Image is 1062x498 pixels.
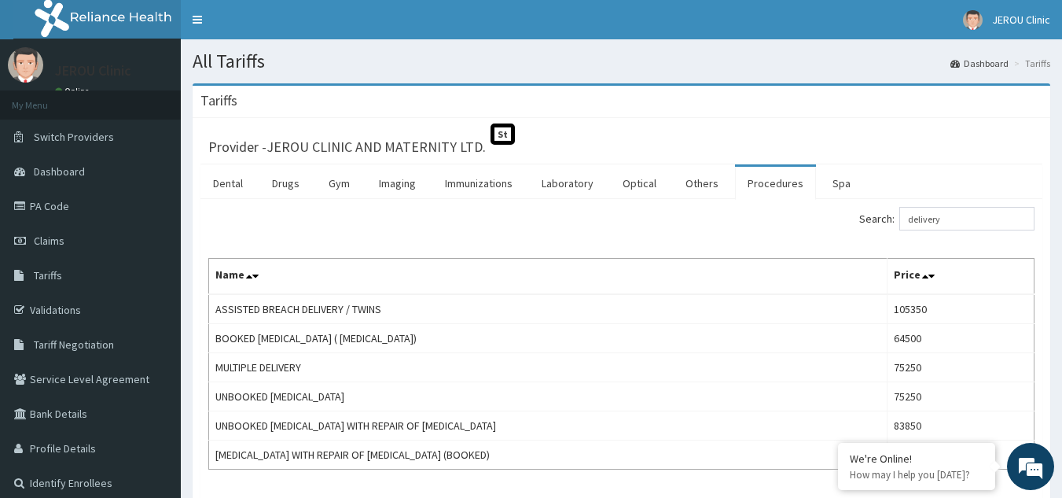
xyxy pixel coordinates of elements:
span: Switch Providers [34,130,114,144]
span: JEROU Clinic [992,13,1050,27]
a: Dental [200,167,255,200]
td: BOOKED [MEDICAL_DATA] ( [MEDICAL_DATA]) [209,324,887,353]
a: Optical [610,167,669,200]
td: 83850 [887,411,1034,441]
td: ASSISTED BREACH DELIVERY / TWINS [209,294,887,324]
span: Tariff Negotiation [34,338,114,352]
label: Search: [859,207,1034,231]
span: St [491,124,515,145]
p: How may I help you today? [850,468,983,481]
td: 64500 [887,324,1034,353]
td: 105350 [887,294,1034,324]
img: User Image [8,47,43,83]
img: User Image [963,10,983,30]
a: Dashboard [950,57,1009,70]
a: Procedures [735,167,816,200]
input: Search: [899,207,1034,231]
td: [MEDICAL_DATA] WITH REPAIR OF [MEDICAL_DATA] (BOOKED) [209,441,887,470]
td: MULTIPLE DELIVERY [209,353,887,382]
h3: Provider - JEROU CLINIC AND MATERNITY LTD. [208,140,486,154]
span: Tariffs [34,268,62,282]
a: Spa [820,167,863,200]
a: Imaging [366,167,428,200]
th: Name [209,259,887,295]
a: Drugs [259,167,312,200]
a: Others [673,167,731,200]
td: 75250 [887,382,1034,411]
a: Laboratory [529,167,606,200]
span: Claims [34,234,64,248]
span: Dashboard [34,164,85,179]
li: Tariffs [1010,57,1050,70]
h3: Tariffs [200,94,237,108]
td: 70950 [887,441,1034,470]
a: Immunizations [432,167,525,200]
a: Online [55,86,93,97]
a: Gym [316,167,362,200]
div: We're Online! [850,452,983,466]
h1: All Tariffs [193,51,1050,72]
td: UNBOOKED [MEDICAL_DATA] WITH REPAIR OF [MEDICAL_DATA] [209,411,887,441]
p: JEROU Clinic [55,64,131,78]
th: Price [887,259,1034,295]
td: 75250 [887,353,1034,382]
td: UNBOOKED [MEDICAL_DATA] [209,382,887,411]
